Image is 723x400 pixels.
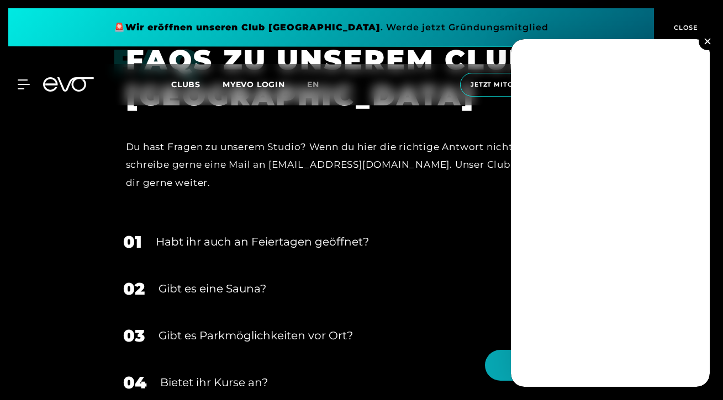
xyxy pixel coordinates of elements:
span: CLOSE [671,23,698,33]
div: Gibt es Parkmöglichkeiten vor Ort? [159,327,580,344]
div: 03 [123,323,145,348]
span: en [307,79,319,89]
div: Du hast Fragen zu unserem Studio? Wenn du hier die richtige Antwort nicht findest, dann schreibe ... [126,138,584,191]
span: Clubs [171,79,200,89]
span: Jetzt Mitglied werden [471,80,563,89]
div: 01 [123,230,142,254]
a: en [307,78,333,91]
div: 04 [123,370,146,395]
a: MYEVO LOGIN [223,79,285,89]
a: Jetzt Mitglied werden [457,73,577,97]
div: Gibt es eine Sauna? [159,280,580,297]
div: 02 [123,276,145,301]
img: close.svg [704,38,710,44]
div: Bietet ihr Kurse an? [160,374,580,391]
button: Hallo Athlet! Was möchtest du tun? [485,350,701,381]
div: Habt ihr auch an Feiertagen geöffnet? [156,233,580,250]
button: CLOSE [654,8,715,47]
a: Clubs [171,79,223,89]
